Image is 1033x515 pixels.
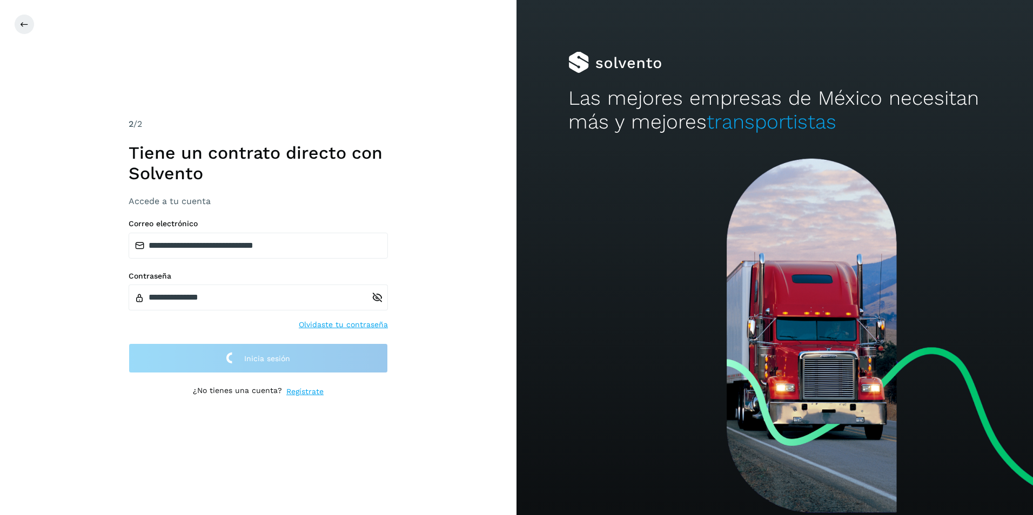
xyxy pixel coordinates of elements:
a: Regístrate [286,386,324,397]
div: /2 [129,118,388,131]
span: Inicia sesión [244,355,290,362]
p: ¿No tienes una cuenta? [193,386,282,397]
h3: Accede a tu cuenta [129,196,388,206]
h1: Tiene un contrato directo con Solvento [129,143,388,184]
span: transportistas [707,110,836,133]
label: Correo electrónico [129,219,388,228]
span: 2 [129,119,133,129]
button: Inicia sesión [129,343,388,373]
a: Olvidaste tu contraseña [299,319,388,330]
h2: Las mejores empresas de México necesitan más y mejores [568,86,982,134]
label: Contraseña [129,272,388,281]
